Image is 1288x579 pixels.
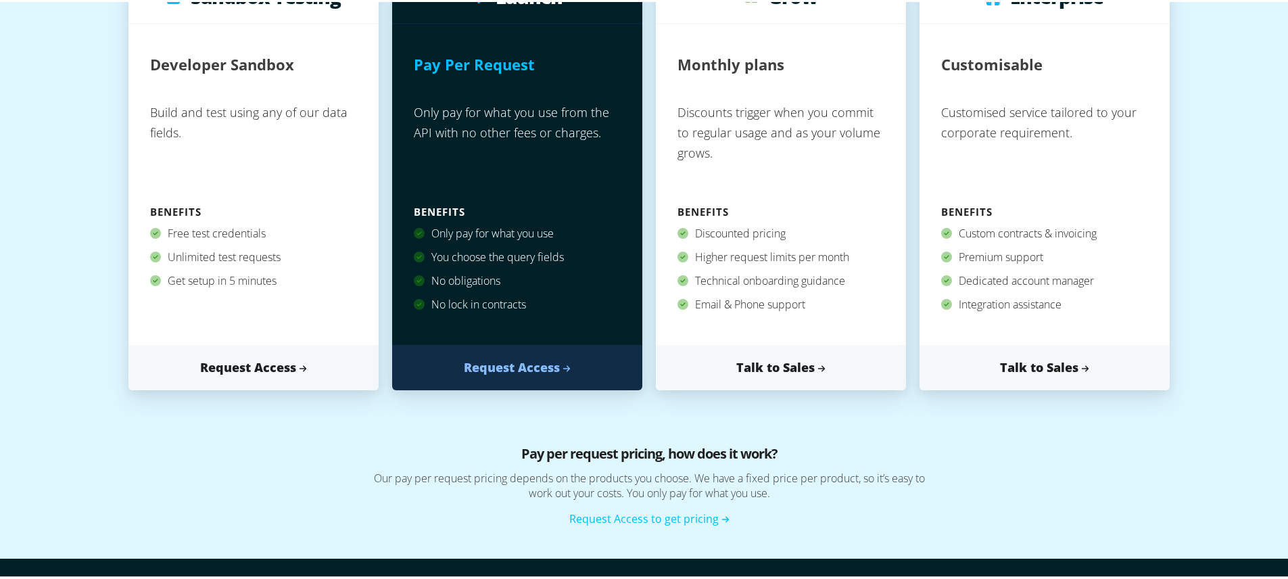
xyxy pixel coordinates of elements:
p: Customised service tailored to your corporate requirement. [941,95,1148,200]
p: Discounts trigger when you commit to regular usage and as your volume grows. [677,95,884,200]
h2: Pay Per Request [414,44,535,81]
div: Premium support [941,244,1148,267]
div: Discounted pricing [677,220,884,244]
h2: Developer Sandbox [150,44,294,81]
p: Only pay for what you use from the API with no other fees or charges. [414,95,621,200]
h3: Pay per request pricing, how does it work? [277,442,1021,469]
div: Free test credentials [150,220,357,244]
div: Get setup in 5 minutes [150,267,357,291]
a: Request Access [128,343,379,388]
div: Higher request limits per month [677,244,884,267]
div: You choose the query fields [414,244,621,267]
div: Technical onboarding guidance [677,267,884,291]
div: Custom contracts & invoicing [941,220,1148,244]
div: Only pay for what you use [414,220,621,244]
div: Unlimited test requests [150,244,357,267]
div: No lock in contracts [414,291,621,315]
h2: Customisable [941,44,1043,81]
h2: Monthly plans [677,44,784,81]
p: Our pay per request pricing depends on the products you choose. We have a fixed price per product... [277,469,1021,509]
div: Email & Phone support [677,291,884,315]
a: Request Access to get pricing [569,509,730,524]
div: Integration assistance [941,291,1148,315]
a: Talk to Sales [656,343,906,388]
a: Talk to Sales [920,343,1170,388]
p: Build and test using any of our data fields. [150,95,357,200]
a: Request Access [392,343,642,388]
div: Dedicated account manager [941,267,1148,291]
div: No obligations [414,267,621,291]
